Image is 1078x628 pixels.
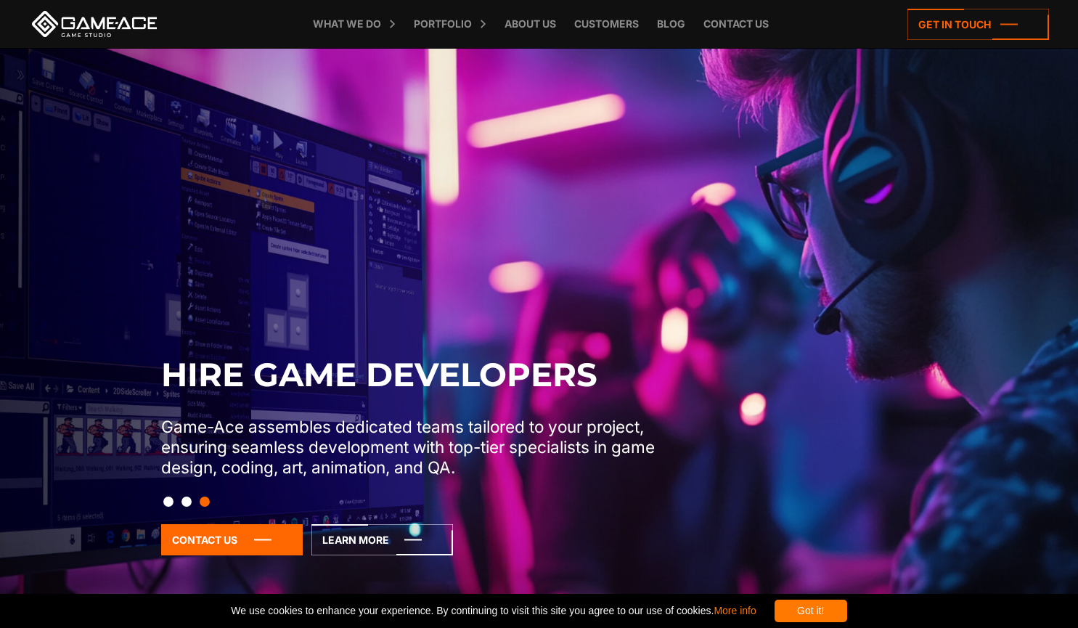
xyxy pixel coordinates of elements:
[181,489,192,514] button: Slide 2
[231,600,756,622] span: We use cookies to enhance your experience. By continuing to visit this site you agree to our use ...
[161,524,303,555] a: Contact Us
[775,600,847,622] div: Got it!
[907,9,1049,40] a: Get in touch
[311,524,453,555] a: Learn More
[161,353,668,396] h2: Hire Game Developers
[161,417,668,478] p: Game-Ace assembles dedicated teams tailored to your project, ensuring seamless development with t...
[200,489,210,514] button: Slide 3
[714,605,756,616] a: More info
[163,489,173,514] button: Slide 1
